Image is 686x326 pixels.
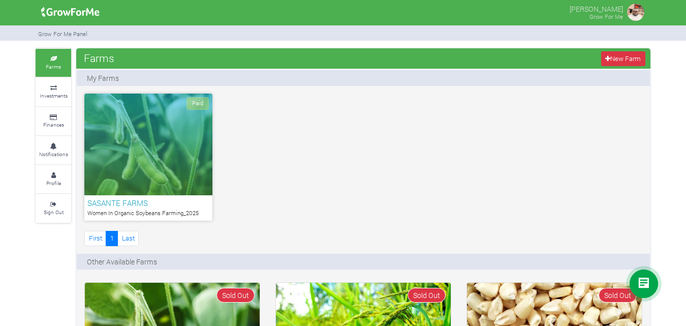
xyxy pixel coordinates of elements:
[106,231,118,246] a: 1
[216,288,255,303] span: Sold Out
[43,121,64,128] small: Finances
[186,97,209,110] span: Paid
[38,30,87,38] small: Grow For Me Panel
[36,78,71,106] a: Investments
[117,231,139,246] a: Last
[40,92,68,99] small: Investments
[84,94,212,221] a: Paid SASANTE FARMS Women In Organic Soybeans Farming_2025
[601,51,645,66] a: New Farm
[36,165,71,193] a: Profile
[44,209,64,216] small: Sign Out
[626,2,646,22] img: growforme image
[570,2,623,14] p: [PERSON_NAME]
[408,288,446,303] span: Sold Out
[38,2,103,22] img: growforme image
[87,73,119,83] p: My Farms
[36,194,71,222] a: Sign Out
[84,231,139,246] nav: Page Navigation
[36,49,71,77] a: Farms
[84,231,106,246] a: First
[599,288,637,303] span: Sold Out
[36,136,71,164] a: Notifications
[46,63,61,70] small: Farms
[39,151,68,158] small: Notifications
[46,180,61,187] small: Profile
[81,48,117,68] span: Farms
[87,198,209,208] h6: SASANTE FARMS
[87,256,157,267] p: Other Available Farms
[589,13,623,20] small: Grow For Me
[87,209,209,218] p: Women In Organic Soybeans Farming_2025
[36,107,71,135] a: Finances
